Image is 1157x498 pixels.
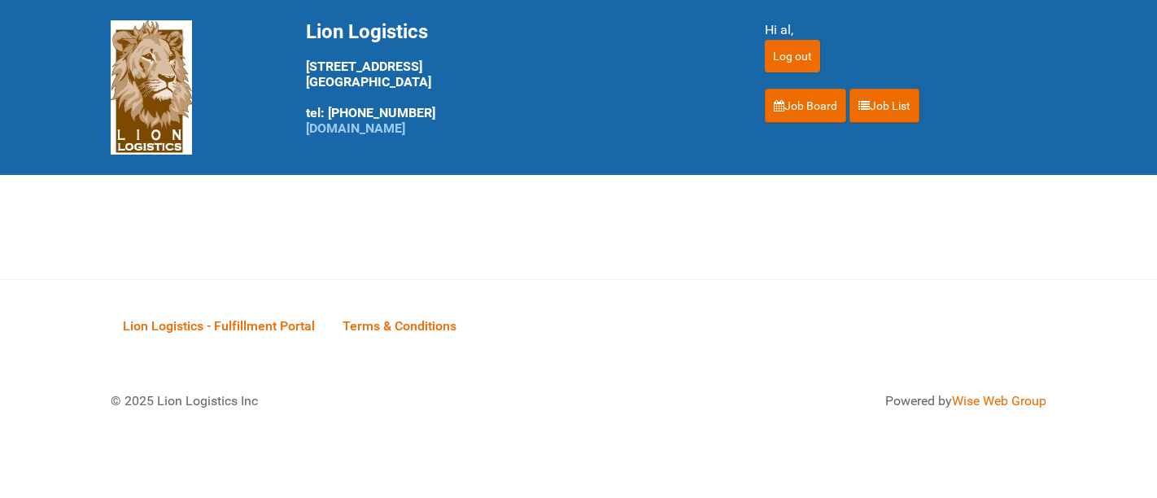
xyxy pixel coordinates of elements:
span: Lion Logistics - Fulfillment Portal [123,318,315,334]
a: [DOMAIN_NAME] [306,120,405,136]
a: Lion Logistics - Fulfillment Portal [111,300,327,351]
div: [STREET_ADDRESS] [GEOGRAPHIC_DATA] tel: [PHONE_NUMBER] [306,20,724,136]
a: Job List [849,89,919,123]
a: Lion Logistics [111,79,192,94]
span: Terms & Conditions [343,318,456,334]
div: Powered by [599,391,1046,411]
a: Job Board [765,89,846,123]
a: Wise Web Group [952,393,1046,408]
span: Lion Logistics [306,20,428,43]
img: Lion Logistics [111,20,192,155]
a: Terms & Conditions [330,300,469,351]
div: Hi al, [765,20,1046,40]
input: Log out [765,40,820,72]
div: © 2025 Lion Logistics Inc [98,379,570,423]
